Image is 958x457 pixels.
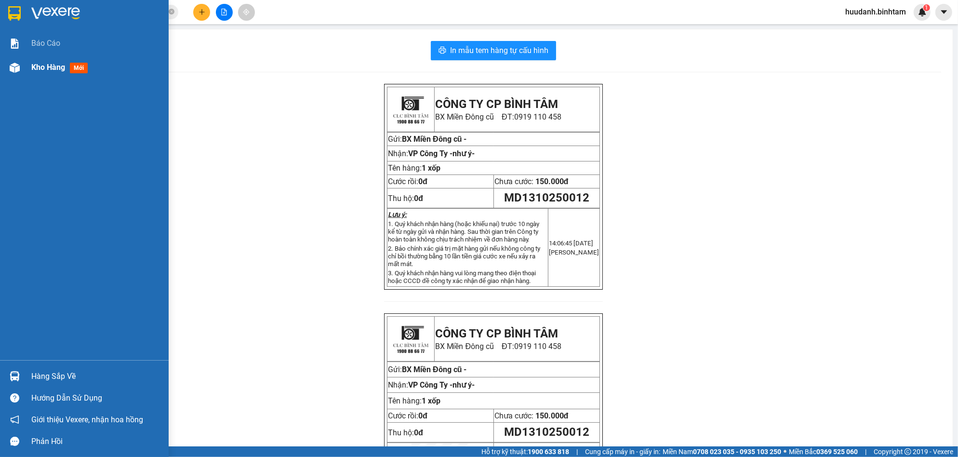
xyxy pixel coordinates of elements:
span: 0919 110 458 [34,34,131,52]
img: warehouse-icon [10,371,20,381]
span: plus [199,9,205,15]
strong: 0369 525 060 [816,448,858,456]
img: icon-new-feature [918,8,927,16]
span: Nhận: [388,149,475,158]
span: 150.000đ [535,411,569,420]
span: Kho hàng [31,63,65,72]
span: caret-down [940,8,948,16]
button: file-add [216,4,233,21]
span: file-add [221,9,227,15]
div: Hướng dẫn sử dụng [31,391,161,405]
span: như ý [68,68,91,78]
span: Nhận: [4,68,91,78]
strong: 0đ [414,428,423,437]
strong: 0708 023 035 - 0935 103 250 [693,448,781,456]
span: 3. Quý khách nhận hàng vui lòng mang theo điện thoại hoặc CCCD đề công ty xác nhận để giao nhận h... [388,269,536,284]
span: Gửi: [4,55,18,65]
span: BX Miền Đông cũ ĐT: [34,34,131,52]
sup: 1 [923,4,930,11]
strong: 1900 633 818 [528,448,569,456]
span: In mẫu tem hàng tự cấu hình [450,44,548,56]
span: Gửi: [388,365,466,374]
span: BX Miền Đông cũ - [18,55,82,65]
button: caret-down [935,4,952,21]
span: 0đ [418,411,427,420]
span: BX Miền Đông cũ - [402,134,466,144]
span: printer [439,46,446,55]
span: Cước rồi: [388,411,427,420]
span: 2. Bảo chính xác giá trị mặt hàng gửi nếu không công ty chỉ bồi thường bằng 10 lần tiền giá cước ... [388,245,540,268]
span: BX Miền Đông cũ ĐT: [435,342,561,351]
strong: Lưu ý: [388,211,407,218]
span: Tên hàng: [388,163,440,173]
img: warehouse-icon [10,63,20,73]
span: VP Công Ty - [408,149,475,158]
span: Hỗ trợ kỹ thuật: [481,446,569,457]
button: printerIn mẫu tem hàng tự cấu hình [431,41,556,60]
span: Thu hộ: [388,194,423,203]
span: VP Công Ty - [24,68,91,78]
span: BX Miền Đông cũ ĐT: [435,112,561,121]
span: - [88,68,91,78]
span: 14:06:45 [DATE] [549,240,593,247]
span: 1 xốp [422,163,440,173]
strong: CÔNG TY CP BÌNH TÂM [34,5,131,32]
img: logo-vxr [8,6,21,21]
img: logo [4,7,33,51]
span: aim [243,9,250,15]
span: BX Miền Đông cũ - [402,365,466,374]
span: Gửi: [388,134,402,144]
span: VP Công Ty - [408,380,475,390]
span: 1. Quý khách nhận hàng (hoặc khiếu nại) trước 10 ngày kể từ ngày gửi và nhận hàng. Sau thời gian ... [388,220,539,243]
span: Cung cấp máy in - giấy in: [585,446,660,457]
span: - [472,380,475,390]
strong: CÔNG TY CP BÌNH TÂM [435,97,559,111]
span: close-circle [169,9,174,14]
span: copyright [905,448,911,455]
span: | [576,446,578,457]
span: huudanh.binhtam [838,6,914,18]
span: Tên hàng: [388,396,440,405]
span: | [865,446,866,457]
span: notification [10,415,19,424]
span: 150.000đ [535,177,569,186]
span: Chưa cước: [494,411,569,420]
span: close-circle [169,8,174,17]
button: aim [238,4,255,21]
span: MD1310250012 [504,425,589,439]
strong: CÔNG TY CP BÌNH TÂM [435,327,559,340]
span: 0919 110 458 [514,342,561,351]
span: mới [70,63,88,73]
div: Phản hồi [31,434,161,449]
span: như ý [452,149,475,158]
span: 1 [925,4,928,11]
span: Giới thiệu Vexere, nhận hoa hồng [31,414,143,426]
img: logo [389,317,432,361]
span: 1 xốp [422,396,440,405]
strong: 0đ [414,194,423,203]
span: ⚪️ [784,450,786,454]
span: Miền Nam [663,446,781,457]
span: [PERSON_NAME] [549,249,599,256]
img: logo [389,88,432,131]
span: Báo cáo [31,37,60,49]
span: 0919 110 458 [514,112,561,121]
span: Chưa cước: [494,177,569,186]
span: Thu hộ: [388,428,423,437]
span: MD1310250012 [504,191,589,204]
span: Miền Bắc [789,446,858,457]
img: solution-icon [10,39,20,49]
div: Hàng sắp về [31,369,161,384]
span: question-circle [10,393,19,403]
span: - [472,149,475,158]
span: 0đ [418,177,427,186]
span: như ý [452,380,475,390]
span: Cước rồi: [388,177,427,186]
button: plus [193,4,210,21]
span: message [10,437,19,446]
span: Nhận: [388,380,475,390]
